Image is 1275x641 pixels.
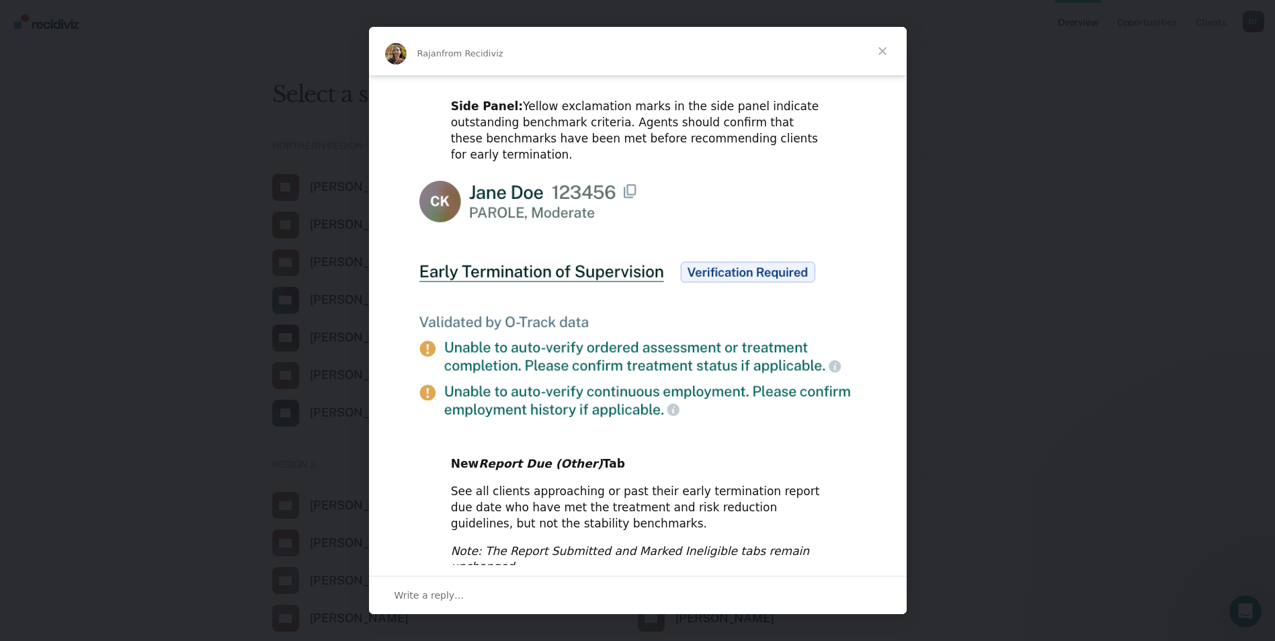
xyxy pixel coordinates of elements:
div: See all clients approaching or past their early termination report due date who have met the trea... [451,484,825,531]
span: Close [858,27,907,75]
span: Write a reply… [395,587,464,604]
i: Report Due (Other) [479,457,603,470]
b: Side Panel: [451,99,523,113]
div: Yellow exclamation marks in the side panel indicate outstanding benchmark criteria. Agents should... [451,99,825,163]
img: Profile image for Rajan [385,43,407,65]
span: Rajan [417,48,442,58]
b: New Tab [451,457,625,470]
span: from Recidiviz [442,48,503,58]
i: Note: The Report Submitted and Marked Ineligible tabs remain unchanged. [451,544,809,574]
div: Open conversation and reply [369,576,907,614]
